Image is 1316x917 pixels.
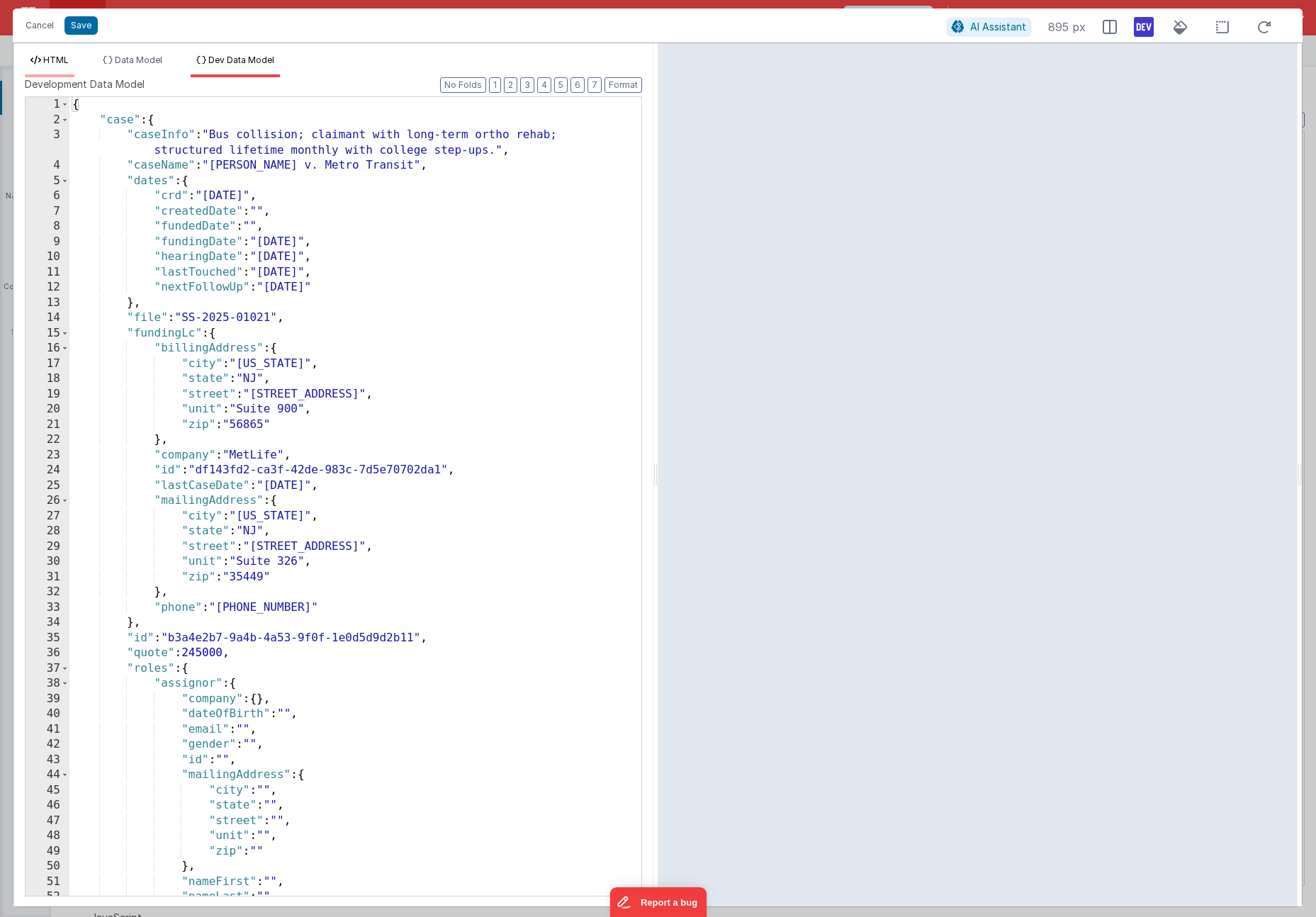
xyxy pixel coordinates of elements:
div: 17 [26,356,69,372]
button: 3 [520,77,534,93]
div: 29 [26,539,69,555]
div: 27 [26,509,69,524]
div: 11 [26,265,69,281]
button: No Folds [440,77,486,93]
div: 16 [26,341,69,356]
div: 44 [26,767,69,783]
div: 13 [26,296,69,311]
button: 2 [504,77,517,93]
div: 26 [26,493,69,509]
div: 21 [26,417,69,433]
button: Save [64,16,98,35]
div: 43 [26,753,69,768]
div: 2 [26,113,69,128]
div: 5 [26,174,69,189]
button: 6 [570,77,585,93]
button: AI Assistant [947,18,1031,36]
button: Cancel [18,16,61,35]
div: 48 [26,828,69,844]
button: 5 [554,77,568,93]
div: 9 [26,235,69,250]
div: 34 [26,615,69,631]
div: 47 [26,814,69,829]
div: 49 [26,844,69,860]
div: 18 [26,371,69,387]
button: 7 [587,77,602,93]
span: Development Data Model [25,77,145,91]
div: 6 [26,189,69,204]
div: 22 [26,432,69,448]
div: 25 [26,478,69,494]
iframe: Marker.io feedback button [609,887,707,917]
div: 30 [26,554,69,570]
div: 12 [26,280,69,296]
div: 14 [26,310,69,326]
div: 39 [26,692,69,707]
div: 51 [26,874,69,890]
div: 24 [26,463,69,478]
div: 41 [26,722,69,738]
div: 45 [26,783,69,799]
div: 28 [26,524,69,539]
div: 4 [26,158,69,174]
span: Dev Data Model [208,55,274,65]
div: 15 [26,326,69,342]
button: Format [604,77,642,93]
div: 46 [26,798,69,814]
button: 1 [489,77,501,93]
span: HTML [43,55,69,65]
div: 23 [26,448,69,463]
div: 52 [26,889,69,905]
span: 895 px [1048,18,1086,35]
div: 10 [26,249,69,265]
div: 42 [26,737,69,753]
div: 7 [26,204,69,220]
div: 1 [26,97,69,113]
div: 38 [26,676,69,692]
div: 20 [26,402,69,417]
div: 8 [26,219,69,235]
span: Data Model [115,55,162,65]
div: 50 [26,859,69,874]
div: 37 [26,661,69,677]
button: 4 [537,77,551,93]
div: 35 [26,631,69,646]
div: 40 [26,707,69,722]
div: 31 [26,570,69,585]
div: 32 [26,585,69,600]
div: 36 [26,646,69,661]
div: 33 [26,600,69,616]
span: AI Assistant [970,21,1026,33]
div: 3 [26,128,69,158]
div: 19 [26,387,69,403]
